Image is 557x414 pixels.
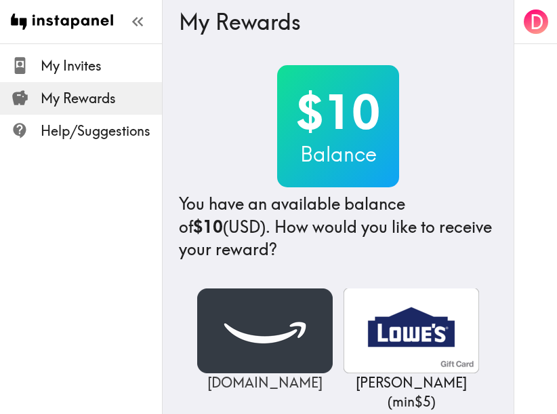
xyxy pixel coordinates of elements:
[277,84,399,140] h2: $10
[277,140,399,168] h3: Balance
[197,288,333,392] a: Amazon.com[DOMAIN_NAME]
[41,56,162,75] span: My Invites
[197,373,333,392] p: [DOMAIN_NAME]
[344,288,479,411] a: Lowe's[PERSON_NAME] (min$5)
[344,373,479,411] p: [PERSON_NAME] ( min $5 )
[179,193,497,261] h4: You have an available balance of (USD) . How would you like to receive your reward?
[197,288,333,373] img: Amazon.com
[522,8,550,35] button: D
[530,10,543,34] span: D
[41,89,162,108] span: My Rewards
[41,121,162,140] span: Help/Suggestions
[193,217,223,237] b: $10
[344,288,479,373] img: Lowe's
[179,9,487,35] h3: My Rewards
